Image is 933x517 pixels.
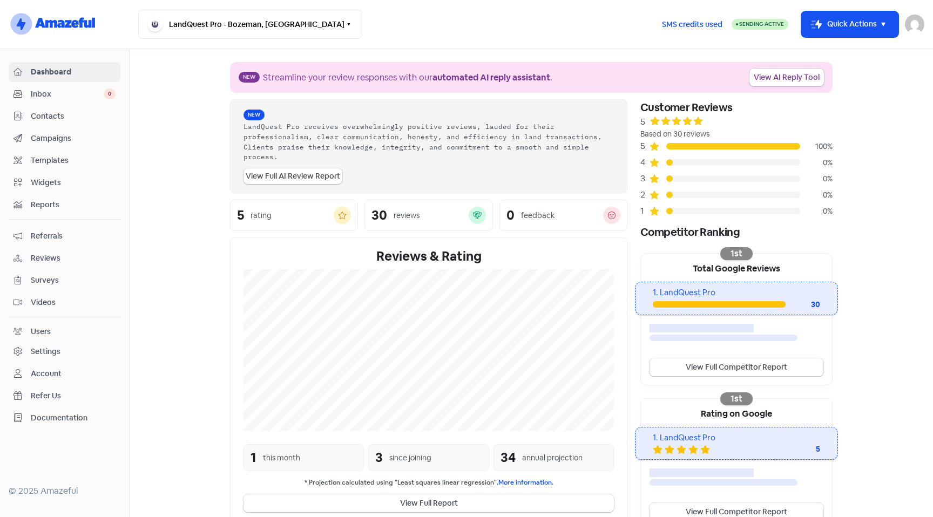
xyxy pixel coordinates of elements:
span: Referrals [31,230,116,242]
a: Documentation [9,408,120,428]
button: LandQuest Pro - Bozeman, [GEOGRAPHIC_DATA] [138,10,362,39]
div: Based on 30 reviews [640,128,833,140]
span: SMS credits used [662,19,722,30]
div: 0% [800,173,833,185]
div: 3 [375,448,383,467]
a: Inbox 0 [9,84,120,104]
div: © 2025 Amazeful [9,485,120,498]
div: 30 [371,209,387,222]
span: Sending Active [739,21,784,28]
div: 3 [640,172,649,185]
a: More information. [498,478,553,487]
span: 0 [104,89,116,99]
a: SMS credits used [653,18,732,29]
a: Widgets [9,173,120,193]
div: 0% [800,157,833,168]
div: Customer Reviews [640,99,833,115]
span: Documentation [31,412,116,424]
div: Account [31,368,62,379]
span: Dashboard [31,66,116,78]
button: View Full Report [244,494,614,512]
img: User [905,15,924,34]
div: 5 [640,115,645,128]
div: Reviews & Rating [244,247,614,266]
div: feedback [521,210,555,221]
div: LandQuest Pro receives overwhelmingly positive reviews, lauded for their professionalism, clear c... [244,121,614,162]
div: 34 [501,448,516,467]
div: rating [251,210,272,221]
div: 5 [640,140,649,153]
div: 1. LandQuest Pro [653,432,820,444]
a: Campaigns [9,128,120,148]
div: 0% [800,189,833,201]
a: Templates [9,151,120,171]
div: reviews [394,210,420,221]
div: Users [31,326,51,337]
a: Surveys [9,270,120,290]
span: Contacts [31,111,116,122]
div: 0% [800,206,833,217]
a: View Full Competitor Report [650,358,823,376]
span: Widgets [31,177,116,188]
a: Sending Active [732,18,788,31]
div: 1st [720,247,753,260]
div: 1 [640,205,649,217]
a: Account [9,364,120,384]
div: 0 [506,209,515,222]
a: Referrals [9,226,120,246]
div: this month [263,452,300,464]
span: Refer Us [31,390,116,402]
a: Videos [9,292,120,312]
div: 4 [640,156,649,169]
div: 100% [800,141,833,152]
span: Videos [31,297,116,308]
a: Contacts [9,106,120,126]
div: Streamline your review responses with our . [263,71,552,84]
a: 30reviews [364,200,492,231]
b: automated AI reply assistant [432,72,550,83]
div: 30 [786,299,820,310]
div: 1st [720,392,753,405]
span: Templates [31,155,116,166]
span: Reviews [31,253,116,264]
div: Settings [31,346,60,357]
a: Dashboard [9,62,120,82]
div: 1. LandQuest Pro [653,287,820,299]
div: Total Google Reviews [641,254,832,282]
a: View AI Reply Tool [749,69,824,86]
span: New [244,110,265,120]
span: New [239,72,260,83]
div: annual projection [522,452,583,464]
div: Competitor Ranking [640,224,833,240]
small: * Projection calculated using "Least squares linear regression". [244,478,614,488]
button: Quick Actions [801,11,898,37]
span: Surveys [31,275,116,286]
div: 5 [237,209,244,222]
span: Reports [31,199,116,210]
a: View Full AI Review Report [244,168,342,184]
div: 1 [251,448,256,467]
a: Users [9,322,120,342]
span: Campaigns [31,133,116,144]
a: Reports [9,195,120,215]
a: Settings [9,342,120,362]
a: 0feedback [499,200,627,231]
a: Refer Us [9,386,120,406]
iframe: chat widget [888,474,922,506]
div: since joining [389,452,431,464]
span: Inbox [31,89,104,100]
div: 5 [777,444,820,455]
a: 5rating [230,200,358,231]
div: Rating on Google [641,399,832,427]
div: 2 [640,188,649,201]
a: Reviews [9,248,120,268]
